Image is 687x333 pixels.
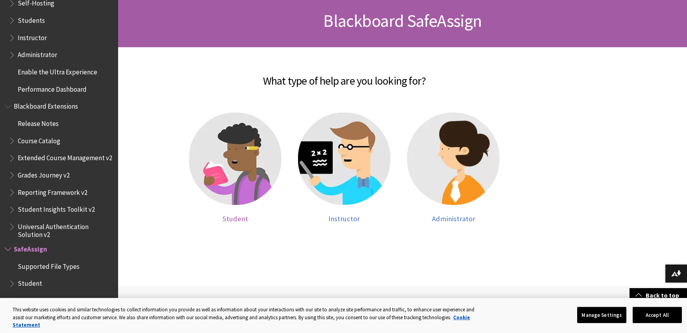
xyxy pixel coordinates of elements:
[630,288,687,303] a: Back to top
[5,242,113,324] nav: Book outline for Blackboard SafeAssign
[323,10,481,31] span: Blackboard SafeAssign
[407,113,500,223] a: Administrator help Administrator
[14,242,47,253] span: SafeAssign
[18,134,60,145] span: Course Catalog
[14,100,78,111] span: Blackboard Extensions
[5,100,113,239] nav: Book outline for Blackboard Extensions
[13,314,470,329] a: More information about your privacy, opens in a new tab
[577,307,626,323] button: Manage Settings
[18,31,47,42] span: Instructor
[432,214,475,223] span: Administrator
[329,214,360,223] span: Instructor
[407,113,500,205] img: Administrator help
[18,220,113,239] span: Universal Authentication Solution v2
[18,203,95,214] span: Student Insights Toolkit v2
[18,83,87,93] span: Performance Dashboard
[13,306,481,329] div: This website uses cookies and similar technologies to collect information you provide as well as ...
[18,48,57,59] span: Administrator
[18,260,80,270] span: Supported File Types
[18,168,70,179] span: Grades Journey v2
[189,113,281,205] img: Student help
[18,294,47,305] span: Instructor
[298,113,391,223] a: Instructor help Instructor
[633,307,682,323] button: Accept All
[126,63,563,89] h2: What type of help are you looking for?
[18,277,42,288] span: Student
[222,214,248,223] span: Student
[18,117,59,128] span: Release Notes
[18,14,45,24] span: Students
[189,113,282,223] a: Student help Student
[18,65,97,76] span: Enable the Ultra Experience
[298,113,391,205] img: Instructor help
[18,152,112,162] span: Extended Course Management v2
[18,186,87,196] span: Reporting Framework v2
